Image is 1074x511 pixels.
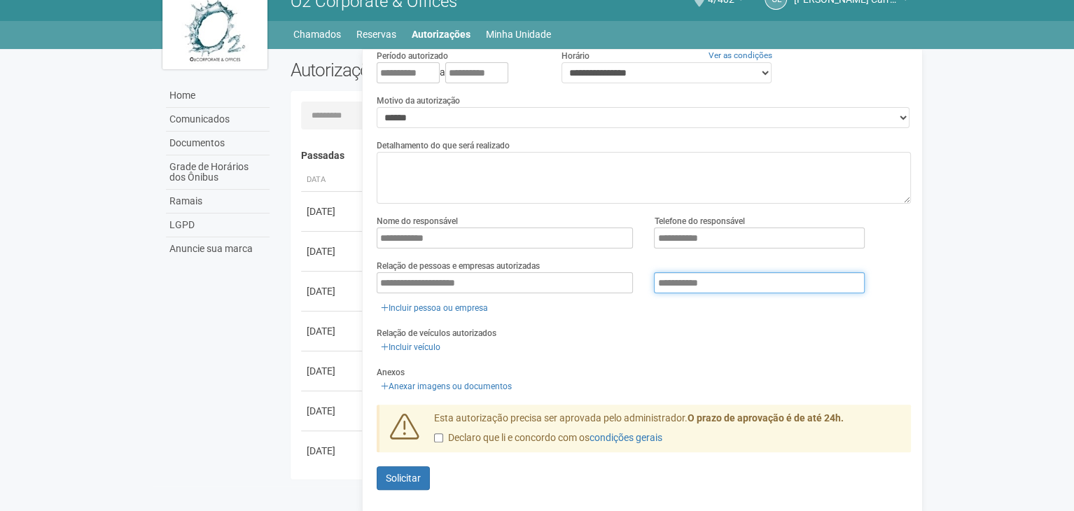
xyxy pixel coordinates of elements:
a: Autorizações [412,24,470,44]
label: Detalhamento do que será realizado [377,139,510,152]
div: [DATE] [307,444,358,458]
div: [DATE] [307,364,358,378]
div: Esta autorização precisa ser aprovada pelo administrador. [424,412,911,452]
a: Chamados [293,24,341,44]
a: condições gerais [590,432,662,443]
div: [DATE] [307,244,358,258]
label: Período autorizado [377,50,448,62]
a: Home [166,84,270,108]
th: Data [301,169,364,192]
label: Relação de veículos autorizados [377,327,496,339]
label: Anexos [377,366,405,379]
label: Horário [562,50,590,62]
h2: Autorizações [291,59,590,80]
a: Anexar imagens ou documentos [377,379,516,394]
h4: Passadas [301,150,901,161]
a: Comunicados [166,108,270,132]
a: Incluir veículo [377,339,445,355]
a: Anuncie sua marca [166,237,270,260]
div: [DATE] [307,404,358,418]
label: Telefone do responsável [654,215,744,227]
input: Declaro que li e concordo com oscondições gerais [434,433,443,442]
button: Solicitar [377,466,430,490]
a: Ver as condições [709,50,772,60]
label: Relação de pessoas e empresas autorizadas [377,260,540,272]
div: a [377,62,541,83]
a: Documentos [166,132,270,155]
a: Incluir pessoa ou empresa [377,300,492,316]
a: Reservas [356,24,396,44]
div: [DATE] [307,204,358,218]
a: Ramais [166,190,270,213]
strong: O prazo de aprovação é de até 24h. [688,412,844,423]
a: Grade de Horários dos Ônibus [166,155,270,190]
a: LGPD [166,213,270,237]
span: Solicitar [386,472,421,484]
label: Declaro que li e concordo com os [434,431,662,445]
div: [DATE] [307,284,358,298]
label: Nome do responsável [377,215,458,227]
div: [DATE] [307,324,358,338]
a: Minha Unidade [486,24,551,44]
label: Motivo da autorização [377,94,460,107]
